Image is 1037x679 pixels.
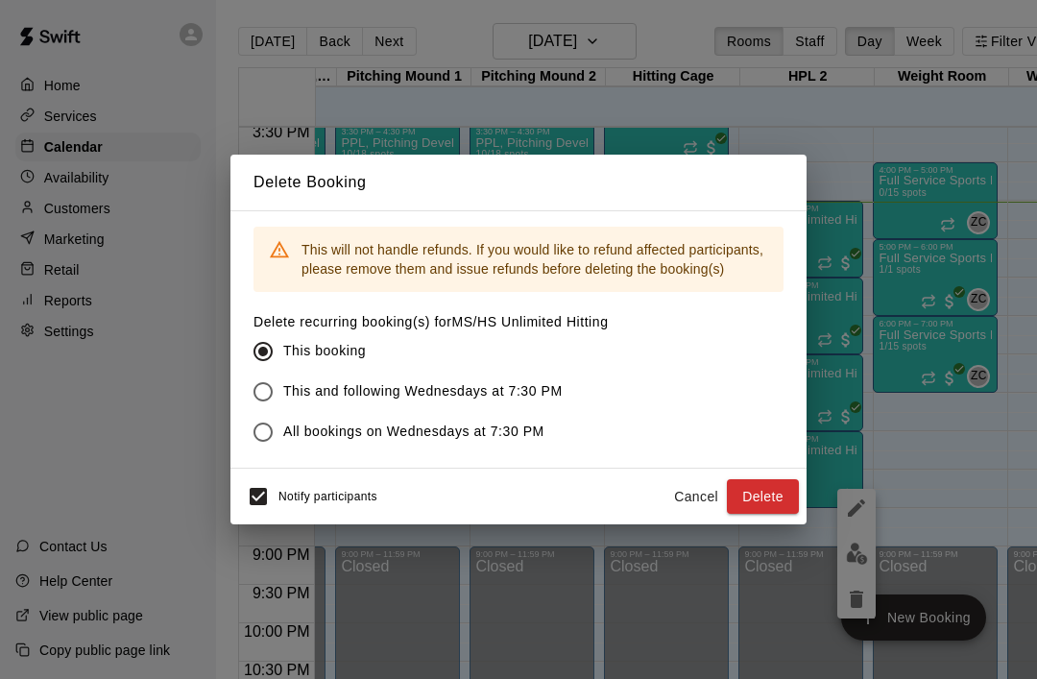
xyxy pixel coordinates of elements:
[253,312,609,331] label: Delete recurring booking(s) for MS/HS Unlimited Hitting
[301,232,768,286] div: This will not handle refunds. If you would like to refund affected participants, please remove th...
[283,381,563,401] span: This and following Wednesdays at 7:30 PM
[283,341,366,361] span: This booking
[230,155,807,210] h2: Delete Booking
[665,479,727,515] button: Cancel
[283,422,544,442] span: All bookings on Wednesdays at 7:30 PM
[727,479,799,515] button: Delete
[278,490,377,503] span: Notify participants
